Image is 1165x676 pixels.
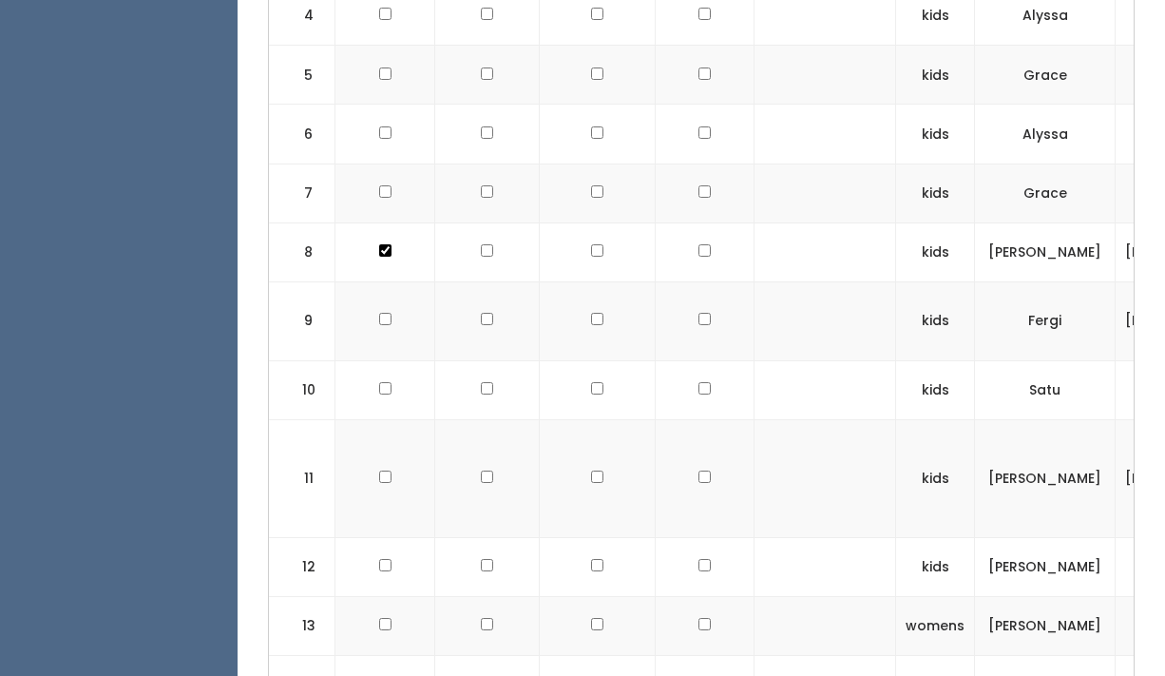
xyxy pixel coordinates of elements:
td: Alyssa [975,105,1116,164]
td: kids [896,537,975,596]
td: 9 [269,281,335,360]
td: kids [896,46,975,105]
td: Fergi [975,281,1116,360]
td: kids [896,419,975,537]
td: [PERSON_NAME] [975,596,1116,655]
td: 8 [269,222,335,281]
td: 11 [269,419,335,537]
td: kids [896,281,975,360]
td: Satu [975,360,1116,419]
td: kids [896,222,975,281]
td: [PERSON_NAME] [975,537,1116,596]
td: kids [896,164,975,222]
td: Grace [975,164,1116,222]
td: Grace [975,46,1116,105]
td: [PERSON_NAME] [975,222,1116,281]
td: 7 [269,164,335,222]
td: kids [896,105,975,164]
td: kids [896,360,975,419]
td: 5 [269,46,335,105]
td: 10 [269,360,335,419]
td: [PERSON_NAME] [975,419,1116,537]
td: 12 [269,537,335,596]
td: 13 [269,596,335,655]
td: 6 [269,105,335,164]
td: womens [896,596,975,655]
